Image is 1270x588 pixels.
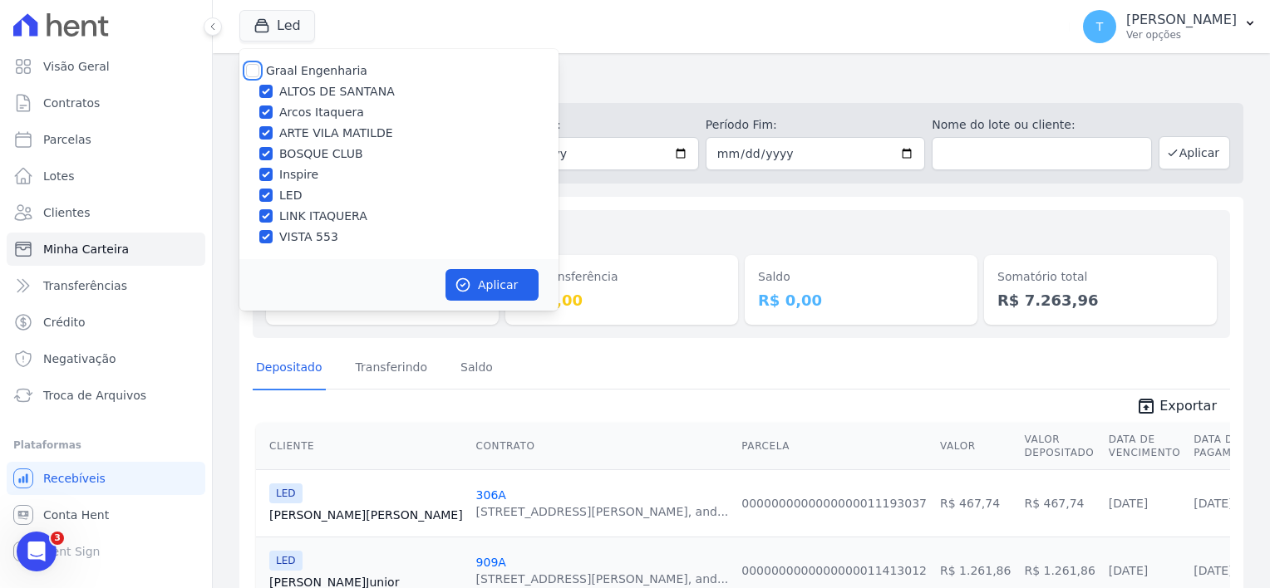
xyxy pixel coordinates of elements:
a: Troca de Arquivos [7,379,205,412]
a: Transferências [7,269,205,302]
a: [DATE] [1109,564,1148,577]
span: Contratos [43,95,100,111]
span: Conta Hent [43,507,109,523]
dt: Em transferência [519,268,725,286]
a: [PERSON_NAME][PERSON_NAME] [269,507,463,523]
span: Visão Geral [43,58,110,75]
button: Led [239,10,315,42]
dd: R$ 7.263,96 [997,289,1204,311]
span: LED [269,551,303,571]
label: VISTA 553 [279,228,338,246]
span: Exportar [1159,396,1217,416]
a: Negativação [7,342,205,375]
div: [STREET_ADDRESS][PERSON_NAME], and... [476,571,729,587]
label: LED [279,187,302,204]
span: T [1096,21,1104,32]
label: Nome do lote ou cliente: [932,116,1151,134]
button: Aplicar [445,269,539,301]
dd: R$ 0,00 [519,289,725,311]
label: Período Fim: [706,116,925,134]
span: Lotes [43,168,75,184]
a: 0000000000000000011193037 [741,497,927,510]
label: Graal Engenharia [266,64,367,77]
a: unarchive Exportar [1123,396,1230,419]
dd: R$ 0,00 [758,289,964,311]
span: Negativação [43,350,116,367]
a: Recebíveis [7,462,205,495]
label: ALTOS DE SANTANA [279,83,395,100]
span: Transferências [43,277,127,294]
a: Contratos [7,86,205,120]
button: Aplicar [1159,136,1230,169]
label: ARTE VILA MATILDE [279,125,393,142]
span: LED [269,483,303,503]
th: Parcela [735,423,933,470]
span: Clientes [43,204,90,221]
a: [DATE] [1194,497,1233,510]
iframe: Intercom live chat [17,532,57,571]
label: Arcos Itaquera [279,104,364,121]
p: Ver opções [1126,28,1237,42]
p: [PERSON_NAME] [1126,12,1237,28]
a: Parcelas [7,123,205,156]
span: Crédito [43,314,86,331]
label: Período Inicío: [479,116,698,134]
a: Minha Carteira [7,233,205,266]
a: Depositado [253,347,326,390]
a: Clientes [7,196,205,229]
label: LINK ITAQUERA [279,208,367,225]
th: Cliente [256,423,470,470]
label: BOSQUE CLUB [279,145,363,163]
a: [DATE] [1109,497,1148,510]
a: 0000000000000000011413012 [741,564,927,577]
a: Transferindo [352,347,431,390]
dt: Somatório total [997,268,1204,286]
span: 3 [51,532,64,545]
dt: Saldo [758,268,964,286]
th: Contrato [470,423,736,470]
button: T [PERSON_NAME] Ver opções [1070,3,1270,50]
a: Visão Geral [7,50,205,83]
a: 909A [476,556,506,569]
th: Data de Vencimento [1102,423,1187,470]
h2: Minha Carteira [239,66,1243,96]
a: 306A [476,488,506,502]
a: Crédito [7,306,205,339]
span: Recebíveis [43,470,106,487]
a: Saldo [457,347,496,390]
th: Valor Depositado [1017,423,1101,470]
a: [DATE] [1194,564,1233,577]
td: R$ 467,74 [933,469,1017,537]
div: [STREET_ADDRESS][PERSON_NAME], and... [476,503,729,520]
th: Data de Pagamento [1187,423,1268,470]
a: Conta Hent [7,498,205,532]
span: Parcelas [43,131,91,148]
th: Valor [933,423,1017,470]
span: Troca de Arquivos [43,387,146,404]
i: unarchive [1136,396,1156,416]
label: Inspire [279,166,318,184]
a: Lotes [7,159,205,193]
span: Minha Carteira [43,241,129,257]
td: R$ 467,74 [1017,469,1101,537]
div: Plataformas [13,435,199,455]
